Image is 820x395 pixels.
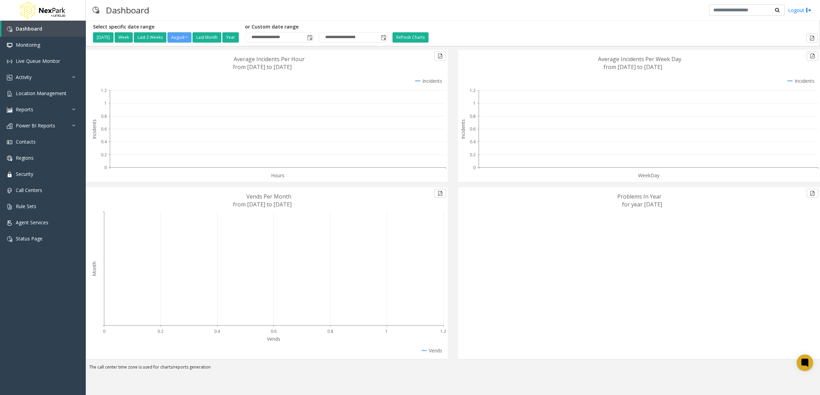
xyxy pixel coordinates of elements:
[806,34,818,43] button: Export to pdf
[638,172,660,179] text: WeekDay
[16,171,33,177] span: Security
[16,90,67,97] span: Location Management
[16,187,42,193] span: Call Centers
[7,107,12,113] img: 'icon'
[233,201,292,208] text: from [DATE] to [DATE]
[7,236,12,242] img: 'icon'
[101,139,107,145] text: 0.4
[93,24,240,30] h5: Select specific date range
[16,219,48,226] span: Agent Services
[7,220,12,226] img: 'icon'
[267,336,280,342] text: Vends
[434,52,446,60] button: Export to pdf
[104,100,107,106] text: 1
[234,55,305,63] text: Average Incidents Per Hour
[807,52,818,60] button: Export to pdf
[7,43,12,48] img: 'icon'
[7,139,12,145] img: 'icon'
[7,26,12,32] img: 'icon'
[16,74,32,80] span: Activity
[91,261,97,276] text: Month
[470,126,476,132] text: 0.6
[16,122,55,129] span: Power BI Reports
[807,189,818,198] button: Export to pdf
[93,2,99,19] img: pageIcon
[7,123,12,129] img: 'icon'
[271,172,284,179] text: Hours
[16,106,33,113] span: Reports
[7,156,12,161] img: 'icon'
[306,33,313,42] span: Toggle popup
[16,42,40,48] span: Monitoring
[622,201,662,208] text: for year [DATE]
[7,204,12,210] img: 'icon'
[604,63,662,71] text: from [DATE] to [DATE]
[16,203,36,210] span: Rule Sets
[101,113,107,119] text: 0.8
[157,328,163,334] text: 0.2
[93,32,114,43] button: [DATE]
[7,172,12,177] img: 'icon'
[7,75,12,80] img: 'icon'
[385,328,388,334] text: 1
[115,32,133,43] button: Week
[16,25,42,32] span: Dashboard
[103,2,153,19] h3: Dashboard
[245,24,387,30] h5: or Custom date range
[473,100,476,106] text: 1
[434,189,446,198] button: Export to pdf
[86,364,820,374] div: The call center time zone is used for charts/reports generation
[460,119,466,139] text: Incidents
[101,152,107,158] text: 0.2
[91,119,97,139] text: Incidents
[7,188,12,193] img: 'icon'
[470,113,476,119] text: 0.8
[271,328,277,334] text: 0.6
[473,165,476,170] text: 0
[101,88,107,93] text: 1.2
[327,328,333,334] text: 0.8
[617,193,661,200] text: Problems In Year
[1,21,86,37] a: Dashboard
[470,152,476,158] text: 0.2
[806,7,811,14] img: logout
[7,59,12,64] img: 'icon'
[167,32,191,43] button: August
[214,328,220,334] text: 0.4
[440,328,446,334] text: 1.2
[598,55,681,63] text: Average Incidents Per Week Day
[246,193,291,200] text: Vends Per Month
[379,33,387,42] span: Toggle popup
[788,7,811,14] a: Logout
[101,126,107,132] text: 0.6
[16,235,43,242] span: Status Page
[192,32,221,43] button: Last Month
[103,328,105,334] text: 0
[16,138,36,145] span: Contacts
[470,88,476,93] text: 1.2
[222,32,239,43] button: Year
[16,155,34,161] span: Regions
[134,32,166,43] button: Last 2 Weeks
[393,32,429,43] button: Refresh Charts
[7,91,12,97] img: 'icon'
[470,139,476,145] text: 0.4
[104,165,107,170] text: 0
[233,63,292,71] text: from [DATE] to [DATE]
[16,58,60,64] span: Live Queue Monitor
